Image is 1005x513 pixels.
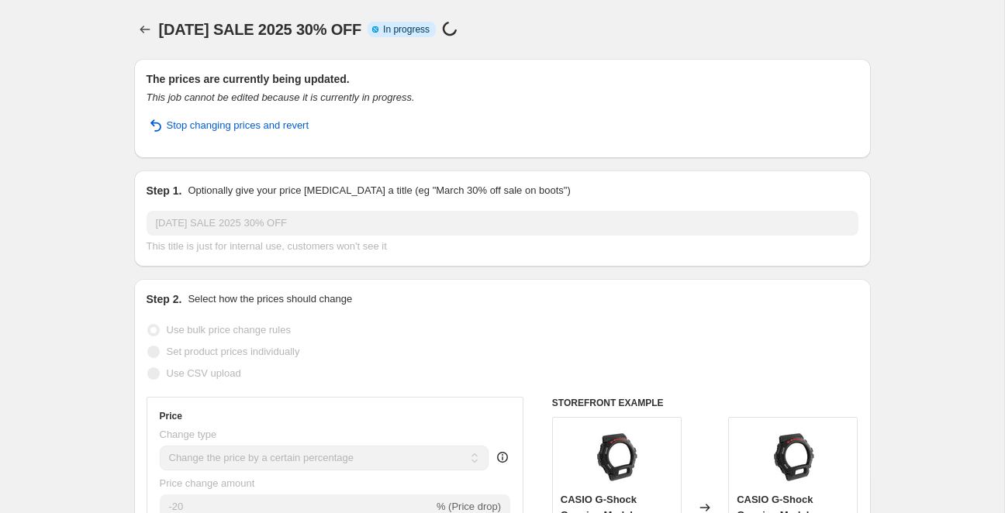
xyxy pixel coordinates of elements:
h2: Step 2. [147,291,182,307]
span: [DATE] SALE 2025 30% OFF [159,21,362,38]
span: Use bulk price change rules [167,324,291,336]
h2: Step 1. [147,183,182,198]
h2: The prices are currently being updated. [147,71,858,87]
span: This title is just for internal use, customers won't see it [147,240,387,252]
img: CASIO_G-Shock_Genuine_Model_DW6900-1V_Replacement_Matte_Black_Resin_Bezel_-_Master_of_Bling_-1469... [762,425,824,487]
div: help [495,449,510,465]
span: Price change amount [160,477,255,489]
span: In progress [383,23,430,36]
span: % (Price drop) [437,501,501,512]
img: CASIO_G-Shock_Genuine_Model_DW6900-1V_Replacement_Matte_Black_Resin_Bezel_-_Master_of_Bling_-1469... [585,425,648,487]
span: Stop changing prices and revert [167,118,309,133]
span: Change type [160,429,217,440]
p: Select how the prices should change [188,291,352,307]
button: Stop changing prices and revert [137,113,319,138]
button: Price change jobs [134,19,156,40]
h3: Price [160,410,182,422]
span: Use CSV upload [167,367,241,379]
input: 30% off holiday sale [147,211,858,236]
h6: STOREFRONT EXAMPLE [552,397,858,409]
span: Set product prices individually [167,346,300,357]
i: This job cannot be edited because it is currently in progress. [147,91,415,103]
p: Optionally give your price [MEDICAL_DATA] a title (eg "March 30% off sale on boots") [188,183,570,198]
